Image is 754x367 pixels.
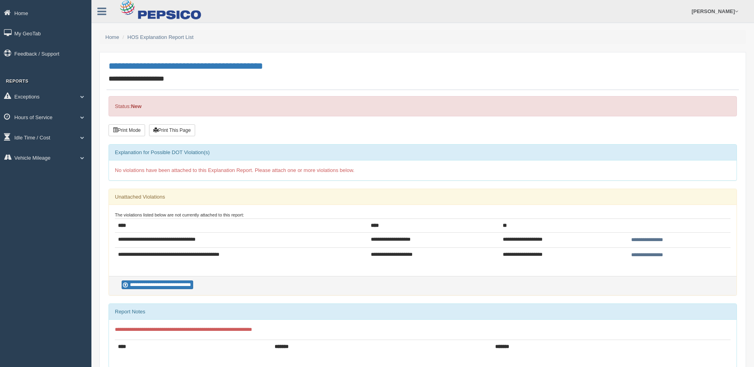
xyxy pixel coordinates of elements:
[149,124,195,136] button: Print This Page
[105,34,119,40] a: Home
[109,189,737,205] div: Unattached Violations
[115,167,355,173] span: No violations have been attached to this Explanation Report. Please attach one or more violations...
[109,124,145,136] button: Print Mode
[128,34,194,40] a: HOS Explanation Report List
[115,212,244,217] small: The violations listed below are not currently attached to this report:
[131,103,141,109] strong: New
[109,96,737,116] div: Status:
[109,145,737,160] div: Explanation for Possible DOT Violation(s)
[109,304,737,320] div: Report Notes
